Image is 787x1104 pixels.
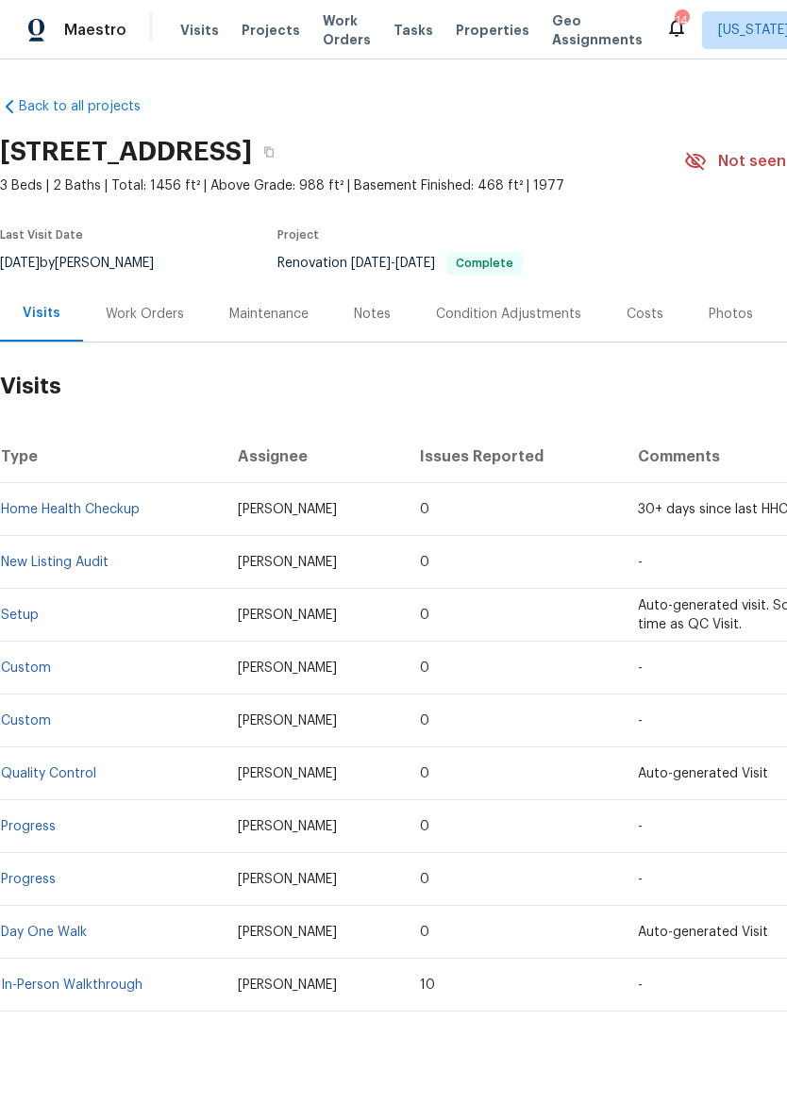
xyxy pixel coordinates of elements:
[420,714,429,728] span: 0
[238,609,337,622] span: [PERSON_NAME]
[456,21,529,40] span: Properties
[351,257,435,270] span: -
[420,767,429,780] span: 0
[638,556,643,569] span: -
[395,257,435,270] span: [DATE]
[448,258,521,269] span: Complete
[238,661,337,675] span: [PERSON_NAME]
[238,767,337,780] span: [PERSON_NAME]
[1,979,142,992] a: In-Person Walkthrough
[1,926,87,939] a: Day One Walk
[420,820,429,833] span: 0
[1,661,51,675] a: Custom
[675,11,688,30] div: 14
[405,430,622,483] th: Issues Reported
[638,714,643,728] span: -
[420,979,435,992] span: 10
[638,926,768,939] span: Auto-generated Visit
[23,304,60,323] div: Visits
[420,873,429,886] span: 0
[64,21,126,40] span: Maestro
[1,503,140,516] a: Home Health Checkup
[638,979,643,992] span: -
[627,305,663,324] div: Costs
[1,714,51,728] a: Custom
[1,609,39,622] a: Setup
[420,661,429,675] span: 0
[436,305,581,324] div: Condition Adjustments
[242,21,300,40] span: Projects
[1,556,109,569] a: New Listing Audit
[223,430,406,483] th: Assignee
[638,661,643,675] span: -
[1,820,56,833] a: Progress
[229,305,309,324] div: Maintenance
[252,135,286,169] button: Copy Address
[238,556,337,569] span: [PERSON_NAME]
[1,873,56,886] a: Progress
[638,767,768,780] span: Auto-generated Visit
[354,305,391,324] div: Notes
[238,714,337,728] span: [PERSON_NAME]
[351,257,391,270] span: [DATE]
[1,767,96,780] a: Quality Control
[420,926,429,939] span: 0
[106,305,184,324] div: Work Orders
[709,305,753,324] div: Photos
[420,503,429,516] span: 0
[393,24,433,37] span: Tasks
[638,820,643,833] span: -
[420,556,429,569] span: 0
[552,11,643,49] span: Geo Assignments
[638,873,643,886] span: -
[238,926,337,939] span: [PERSON_NAME]
[277,257,523,270] span: Renovation
[238,503,337,516] span: [PERSON_NAME]
[238,873,337,886] span: [PERSON_NAME]
[180,21,219,40] span: Visits
[238,979,337,992] span: [PERSON_NAME]
[420,609,429,622] span: 0
[238,820,337,833] span: [PERSON_NAME]
[323,11,371,49] span: Work Orders
[277,229,319,241] span: Project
